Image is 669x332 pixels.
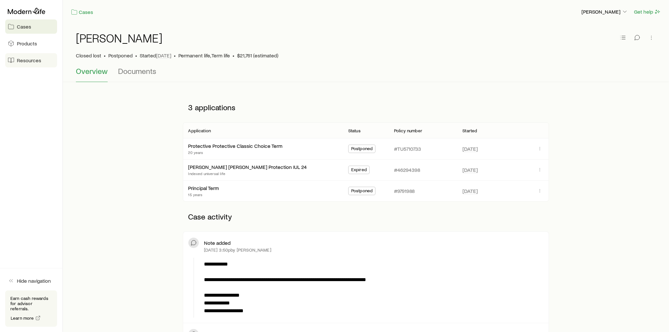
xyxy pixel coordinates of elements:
a: Protective Protective Classic Choice Term [188,143,282,149]
span: [DATE] [463,167,478,173]
a: Cases [71,8,93,16]
div: [PERSON_NAME] [PERSON_NAME] Protection IUL 24 [188,164,307,171]
p: #46294398 [394,167,420,173]
a: Principal Term [188,185,219,191]
div: Protective Protective Classic Choice Term [188,143,282,149]
p: [DATE] 3:50p by [PERSON_NAME] [204,247,271,253]
p: [PERSON_NAME] [581,8,628,15]
button: [PERSON_NAME] [581,8,628,16]
span: Products [17,40,37,47]
span: [DATE] [156,52,171,59]
p: Started [140,52,171,59]
span: $21,761 (estimated) [237,52,278,59]
p: Policy number [394,128,422,133]
span: Hide navigation [17,278,51,284]
span: • [174,52,176,59]
p: #9791988 [394,188,415,194]
p: Indexed universal life [188,171,307,176]
button: Get help [634,8,661,16]
span: [DATE] [463,188,478,194]
button: Hide navigation [5,274,57,288]
span: Postponed [351,188,373,195]
div: Principal Term [188,185,219,192]
p: Earn cash rewards for advisor referrals. [10,296,52,311]
span: [DATE] [463,146,478,152]
span: Expired [351,167,367,174]
span: • [233,52,234,59]
span: Documents [118,66,156,76]
p: Case activity [183,207,549,226]
a: Products [5,36,57,51]
span: Permanent life, Term life [178,52,230,59]
p: Note added [204,240,231,246]
span: • [104,52,106,59]
span: Postponed [351,146,373,153]
a: [PERSON_NAME] [PERSON_NAME] Protection IUL 24 [188,164,307,170]
p: Started [463,128,477,133]
p: #TU5710733 [394,146,421,152]
div: Earn cash rewards for advisor referrals.Learn more [5,290,57,327]
a: Cases [5,19,57,34]
p: Status [348,128,361,133]
div: Case details tabs [76,66,656,82]
a: Resources [5,53,57,67]
h1: [PERSON_NAME] [76,31,162,44]
p: Application [188,128,211,133]
span: Overview [76,66,108,76]
span: • [135,52,137,59]
span: Cases [17,23,31,30]
p: Closed lost [76,52,101,59]
span: Postponed [108,52,133,59]
span: Resources [17,57,41,64]
span: Learn more [11,316,34,320]
p: 3 applications [183,98,549,117]
p: 20 years [188,150,282,155]
p: 15 years [188,192,219,197]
